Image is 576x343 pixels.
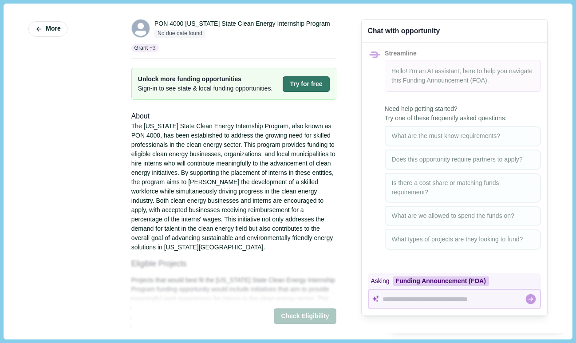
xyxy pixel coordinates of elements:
button: More [28,21,67,37]
div: Chat with opportunity [368,26,440,36]
svg: avatar [132,20,150,37]
span: No due date found [154,30,205,38]
span: Funding Announcement (FOA) [403,77,487,84]
span: Need help getting started? Try one of these frequently asked questions: [385,104,541,123]
button: Check Eligibility [274,308,336,324]
div: Funding Announcement (FOA) [393,276,489,286]
button: Try for free [283,76,329,92]
span: Unlock more funding opportunities [138,75,273,84]
div: The [US_STATE] State Clean Energy Internship Program, also known as PON 4000, has been establishe... [131,122,336,252]
span: Hello! I'm an AI assistant, here to help you navigate this . [391,67,533,84]
span: More [46,25,61,33]
div: Asking [368,273,541,289]
span: + 3 [150,44,156,52]
div: PON 4000 [US_STATE] State Clean Energy Internship Program [154,19,330,28]
span: Streamline [385,50,417,57]
p: Grant [134,44,148,52]
div: About [131,111,336,122]
span: Sign-in to see state & local funding opportunities. [138,84,273,93]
